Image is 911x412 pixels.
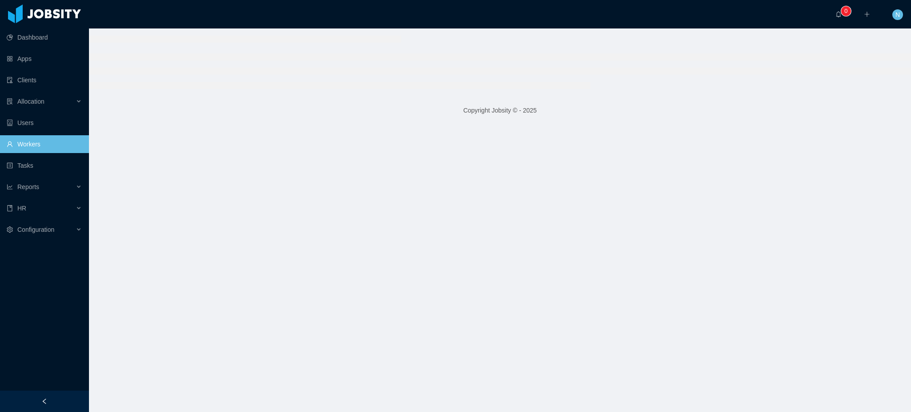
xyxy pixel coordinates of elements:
i: icon: bell [835,11,842,17]
span: Allocation [17,98,44,105]
i: icon: solution [7,98,13,105]
span: Configuration [17,226,54,233]
sup: 0 [842,7,851,16]
a: icon: robotUsers [7,114,82,132]
span: Reports [17,183,39,190]
i: icon: setting [7,226,13,233]
a: icon: pie-chartDashboard [7,28,82,46]
i: icon: line-chart [7,184,13,190]
span: HR [17,205,26,212]
a: icon: userWorkers [7,135,82,153]
i: icon: plus [864,11,870,17]
a: icon: appstoreApps [7,50,82,68]
a: icon: profileTasks [7,157,82,174]
span: N [895,9,900,20]
a: icon: auditClients [7,71,82,89]
i: icon: book [7,205,13,211]
footer: Copyright Jobsity © - 2025 [89,95,911,126]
